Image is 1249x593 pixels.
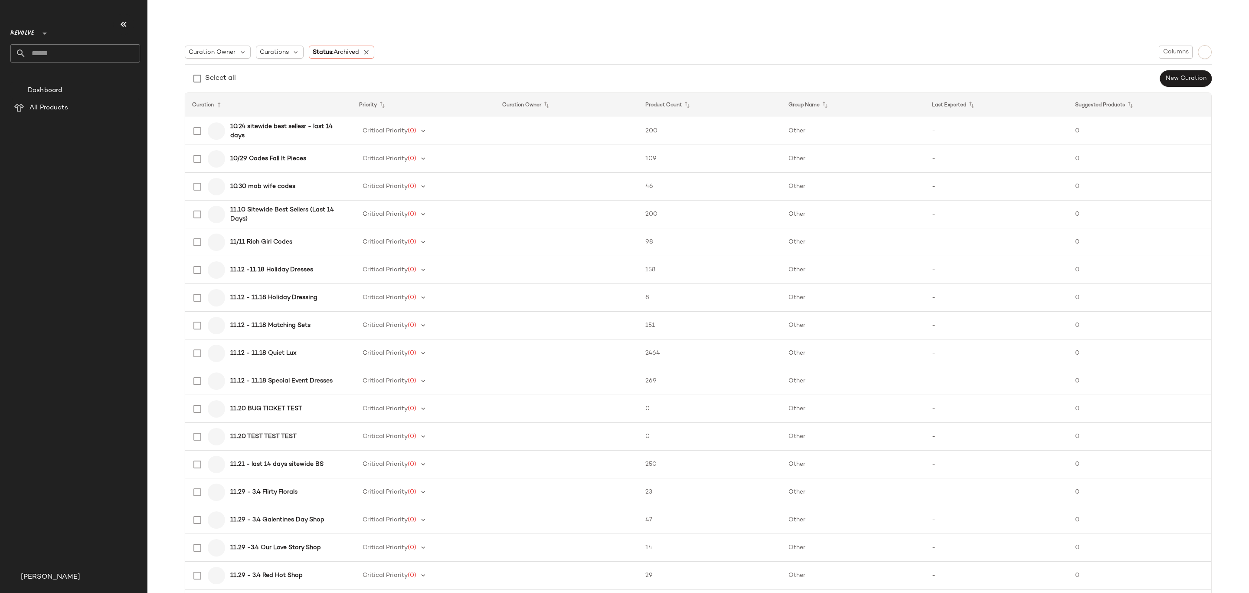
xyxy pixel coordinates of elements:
span: (0) [408,350,416,356]
span: (0) [408,489,416,495]
td: Other [781,395,925,423]
td: Other [781,451,925,478]
th: Last Exported [925,93,1068,117]
td: 0 [1068,256,1211,284]
td: Other [781,562,925,590]
div: Select all [205,73,236,84]
span: Critical Priority [363,267,408,273]
th: Group Name [781,93,925,117]
th: Priority [352,93,495,117]
b: 10.30 mob wife codes [230,182,295,191]
b: 11.12 -11.18 Holiday Dresses [230,265,313,274]
th: Suggested Products [1068,93,1211,117]
td: Other [781,312,925,339]
span: Critical Priority [363,378,408,384]
td: Other [781,228,925,256]
td: Other [781,506,925,534]
td: 0 [1068,117,1211,145]
td: 0 [1068,228,1211,256]
b: 11.20 TEST TEST TEST [230,432,297,441]
td: 200 [638,117,781,145]
td: - [925,423,1068,451]
span: (0) [408,322,416,329]
span: Critical Priority [363,433,408,440]
td: 23 [638,478,781,506]
th: Product Count [638,93,781,117]
td: Other [781,367,925,395]
b: 11.12 - 11.18 Holiday Dressing [230,293,317,302]
td: Other [781,339,925,367]
span: (0) [408,128,416,134]
td: 0 [1068,173,1211,201]
td: Other [781,256,925,284]
td: 0 [638,423,781,451]
span: Columns [1163,49,1189,56]
b: 11.29 -3.4 Our Love Story Shop [230,543,321,552]
td: - [925,256,1068,284]
td: Other [781,145,925,173]
span: New Curation [1165,75,1206,82]
span: (0) [408,517,416,523]
span: [PERSON_NAME] [21,572,80,583]
b: 11.29 - 3.4 Flirty Florals [230,488,298,497]
td: 151 [638,312,781,339]
td: - [925,395,1068,423]
td: Other [781,201,925,228]
td: 0 [1068,201,1211,228]
td: - [925,562,1068,590]
td: - [925,478,1068,506]
span: Critical Priority [363,544,408,551]
b: 11.12 - 11.18 Quiet Lux [230,349,297,358]
span: Critical Priority [363,128,408,134]
span: (0) [408,405,416,412]
td: - [925,312,1068,339]
b: 11.21 - last 14 days sitewide BS [230,460,324,469]
th: Curation Owner [495,93,638,117]
td: - [925,228,1068,256]
td: 0 [1068,534,1211,562]
td: 0 [1068,506,1211,534]
span: Critical Priority [363,211,408,217]
span: (0) [408,572,416,579]
td: Other [781,534,925,562]
b: 11/11 Rich Girl Codes [230,237,292,247]
span: Critical Priority [363,350,408,356]
span: (0) [408,433,416,440]
td: - [925,145,1068,173]
b: 10/29 Codes Fall It Pieces [230,154,306,163]
button: Columns [1159,46,1193,59]
b: 11.20 BUG TICKET TEST [230,404,302,413]
span: Critical Priority [363,294,408,301]
span: Critical Priority [363,489,408,495]
td: Other [781,173,925,201]
td: 0 [1068,478,1211,506]
span: (0) [408,378,416,384]
td: 158 [638,256,781,284]
td: - [925,534,1068,562]
span: (0) [408,294,416,301]
td: Other [781,284,925,312]
button: New Curation [1160,70,1212,87]
span: Critical Priority [363,517,408,523]
td: 0 [1068,423,1211,451]
span: Status: [313,48,359,57]
span: (0) [408,544,416,551]
span: Critical Priority [363,461,408,468]
td: 0 [1068,562,1211,590]
span: Critical Priority [363,405,408,412]
td: 46 [638,173,781,201]
span: Critical Priority [363,155,408,162]
td: 47 [638,506,781,534]
td: - [925,367,1068,395]
td: - [925,506,1068,534]
td: 0 [1068,145,1211,173]
span: Curations [260,48,289,57]
span: (0) [408,239,416,245]
td: 2464 [638,339,781,367]
td: 0 [1068,339,1211,367]
td: - [925,117,1068,145]
td: Other [781,478,925,506]
td: 250 [638,451,781,478]
span: (0) [408,267,416,273]
b: 11.29 - 3.4 Red Hot Shop [230,571,303,580]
